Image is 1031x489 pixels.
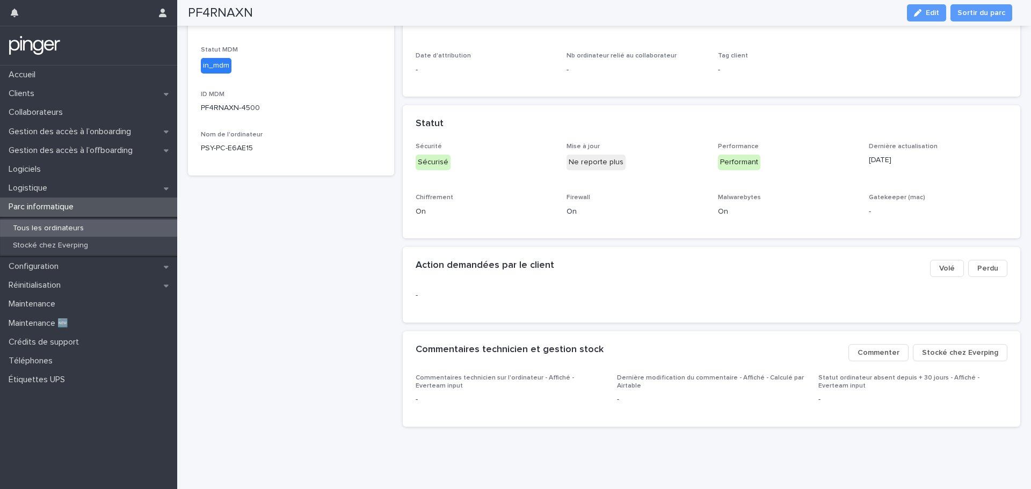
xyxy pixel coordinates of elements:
p: On [718,206,856,217]
p: - [416,64,554,76]
a: Lien MDM [201,19,235,27]
div: Sécurisé [416,155,451,170]
button: Edit [907,4,946,21]
span: Volé [939,263,955,274]
h2: PF4RNAXN [188,5,253,21]
p: Crédits de support [4,337,88,347]
p: Maintenance [4,299,64,309]
button: Perdu [968,260,1007,277]
button: Stocké chez Everping [913,344,1007,361]
p: Gestion des accès à l’offboarding [4,145,141,156]
p: - [718,64,856,76]
div: Ne reporte plus [567,155,626,170]
div: Performant [718,155,760,170]
span: Dernière actualisation [869,143,938,150]
span: Commentaires technicien sur l'ordinateur - Affiché - Everteam input [416,375,574,389]
p: Étiquettes UPS [4,375,74,385]
p: Maintenance 🆕 [4,318,77,329]
span: Statut ordinateur absent depuis + 30 jours - Affiché - Everteam input [818,375,979,389]
span: Statut MDM [201,47,238,53]
p: Accueil [4,70,44,80]
p: Clients [4,89,43,99]
span: Gatekeeper (mac) [869,194,925,201]
h2: Statut [416,118,444,130]
span: Perdu [977,263,998,274]
span: Sécurité [416,143,442,150]
p: - [818,394,1007,405]
span: Firewall [567,194,590,201]
h2: Action demandées par le client [416,260,554,272]
p: PSY-PC-E6AE15 [201,143,381,154]
p: Réinitialisation [4,280,69,290]
button: Commenter [848,344,909,361]
span: Performance [718,143,759,150]
button: Sortir du parc [950,4,1012,21]
p: - [869,206,1007,217]
span: Edit [926,9,939,17]
p: - [567,64,705,76]
p: Collaborateurs [4,107,71,118]
div: in_mdm [201,58,231,74]
span: Malwarebytes [718,194,761,201]
img: mTgBEunGTSyRkCgitkcU [9,35,61,56]
p: [DATE] [869,155,1007,166]
button: Volé [930,260,964,277]
p: - [416,394,604,405]
span: Stocké chez Everping [922,347,998,358]
p: Tous les ordinateurs [4,224,92,233]
p: Gestion des accès à l’onboarding [4,127,140,137]
p: Logistique [4,183,56,193]
span: Tag client [718,53,748,59]
p: PF4RNAXN-4500 [201,103,381,114]
p: Téléphones [4,356,61,366]
p: Parc informatique [4,202,82,212]
span: Chiffrement [416,194,453,201]
span: Nom de l'ordinateur [201,132,263,138]
span: Date d'attribution [416,53,471,59]
p: On [567,206,705,217]
span: ID MDM [201,91,224,98]
p: On [416,206,554,217]
p: - [416,290,604,301]
p: Logiciels [4,164,49,174]
p: Configuration [4,261,67,272]
span: Nb ordinateur relié au collaborateur [567,53,677,59]
span: Commenter [858,347,899,358]
h2: Commentaires technicien et gestion stock [416,344,604,356]
span: Sortir du parc [957,8,1005,18]
p: Stocké chez Everping [4,241,97,250]
span: Mise à jour [567,143,600,150]
span: Dernière modification du commentaire - Affiché - Calculé par Airtable [617,375,804,389]
p: - [617,394,805,405]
